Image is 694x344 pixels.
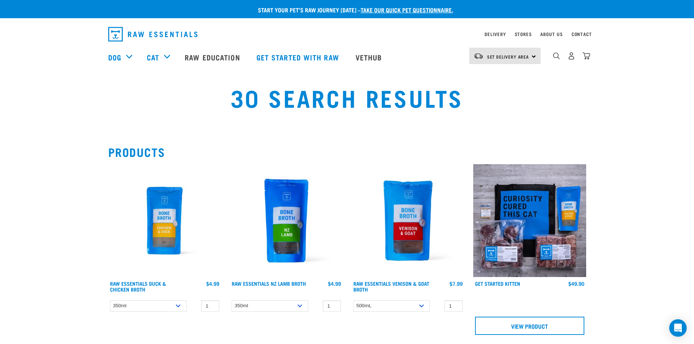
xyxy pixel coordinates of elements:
h2: Products [108,145,586,158]
img: Raw Essentials Logo [108,27,197,41]
a: Raw Essentials NZ Lamb Broth [232,282,306,285]
a: Raw Essentials Duck & Chicken Broth [110,282,166,290]
img: home-icon-1@2x.png [553,52,560,59]
img: NSP Kitten Update [473,164,586,277]
img: Raw Essentials New Zealand Lamb Bone Broth For Cats & Dogs [230,164,343,277]
img: van-moving.png [474,53,483,59]
a: Vethub [348,43,391,72]
nav: dropdown navigation [102,24,592,44]
a: take our quick pet questionnaire. [361,8,453,11]
a: Raw Education [177,43,249,72]
input: 1 [444,300,463,312]
div: Open Intercom Messenger [669,319,687,337]
a: Cat [147,52,159,63]
a: Stores [515,33,532,35]
div: $49.90 [568,281,584,286]
a: Get Started Kitten [475,282,520,285]
h1: 30 Search Results [129,84,565,110]
a: View Product [475,317,584,335]
a: Delivery [485,33,506,35]
img: user.png [568,52,575,60]
input: 1 [201,300,219,312]
a: Contact [572,33,592,35]
div: $7.99 [450,281,463,286]
div: $4.99 [328,281,341,286]
span: Set Delivery Area [487,55,529,58]
div: $4.99 [206,281,219,286]
img: Raw Essentials Venison Goat Novel Protein Hypoallergenic Bone Broth Cats & Dogs [352,164,464,277]
a: About Us [540,33,562,35]
a: Dog [108,52,121,63]
img: RE Product Shoot 2023 Nov8793 1 [108,164,221,277]
input: 1 [323,300,341,312]
a: Get started with Raw [249,43,348,72]
a: Raw Essentials Venison & Goat Broth [353,282,429,290]
img: home-icon@2x.png [583,52,590,60]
